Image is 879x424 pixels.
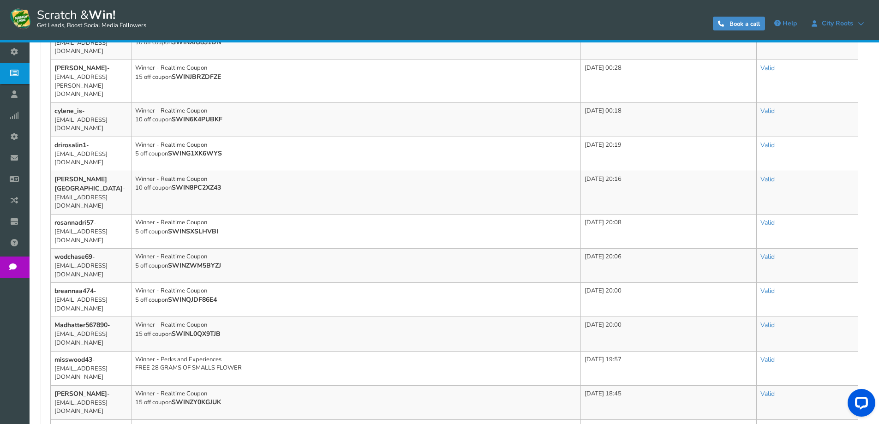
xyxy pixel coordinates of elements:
a: Valid [760,175,775,184]
td: - [EMAIL_ADDRESS][DOMAIN_NAME] [51,385,132,419]
a: Valid [760,252,775,261]
td: [DATE] 02:20 [581,25,757,60]
td: Winner - Realtime Coupon 10 off coupon [132,171,581,214]
b: SWIN6K4PUBKF [172,115,222,124]
a: Scratch &Win! Get Leads, Boost Social Media Followers [9,7,146,30]
td: Winner - Perks and Experiences FREE 28 GRAMS OF SMALLS FLOWER [132,351,581,385]
b: SWING1XK6WYS [168,149,222,158]
td: - [EMAIL_ADDRESS][DOMAIN_NAME] [51,283,132,317]
b: [PERSON_NAME] [54,64,107,72]
td: Winner - Realtime Coupon 15 off coupon [132,317,581,351]
td: Winner - Realtime Coupon 10 off coupon [132,102,581,137]
td: Winner - Realtime Coupon 15 off coupon [132,385,581,419]
a: Valid [760,64,775,72]
td: [DATE] 18:45 [581,385,757,419]
a: Valid [760,389,775,398]
td: - [EMAIL_ADDRESS][DOMAIN_NAME] [51,25,132,60]
a: Valid [760,141,775,149]
b: SWINZY0KGJUK [172,398,221,406]
td: - [EMAIL_ADDRESS][DOMAIN_NAME] [51,137,132,171]
b: misswood43 [54,355,92,364]
td: [DATE] 20:19 [581,137,757,171]
b: wodchase69 [54,252,92,261]
td: - [EMAIL_ADDRESS][DOMAIN_NAME] [51,215,132,249]
b: SWINQJDF86E4 [168,295,217,304]
td: Winner - Realtime Coupon 15 off coupon [132,60,581,102]
b: rosannadri57 [54,218,94,227]
b: [PERSON_NAME] [54,389,107,398]
td: [DATE] 20:00 [581,317,757,351]
a: Valid [760,107,775,115]
img: Scratch and Win [9,7,32,30]
b: SWIN8PC2XZ43 [172,183,221,192]
strong: Win! [89,7,115,23]
small: Get Leads, Boost Social Media Followers [37,22,146,30]
td: [DATE] 20:08 [581,215,757,249]
b: Madhatter567890 [54,321,108,329]
td: [DATE] 00:18 [581,102,757,137]
a: Book a call [713,17,765,30]
b: SWINL0QX9TJB [172,329,221,338]
b: drirosalin1 [54,141,86,149]
b: SWINJBRZDFZE [172,72,221,81]
iframe: LiveChat chat widget [840,385,879,424]
td: - [EMAIL_ADDRESS][DOMAIN_NAME] [51,171,132,214]
a: Valid [760,218,775,227]
span: Book a call [730,20,760,28]
a: Valid [760,355,775,364]
td: [DATE] 20:16 [581,171,757,214]
td: [DATE] 19:57 [581,351,757,385]
a: Valid [760,321,775,329]
span: Scratch & [32,7,146,30]
td: Winner - Realtime Coupon 5 off coupon [132,283,581,317]
td: - [EMAIL_ADDRESS][DOMAIN_NAME] [51,317,132,351]
td: Winner - Realtime Coupon 5 off coupon [132,249,581,283]
b: SWINZWM5BYZJ [168,261,221,270]
td: [DATE] 20:06 [581,249,757,283]
span: City Roots [817,20,858,27]
b: SWINSXSLHVBI [168,227,218,236]
a: Help [770,16,801,31]
td: - [EMAIL_ADDRESS][DOMAIN_NAME] [51,249,132,283]
td: Winner - Realtime Coupon 5 off coupon [132,137,581,171]
b: [PERSON_NAME][GEOGRAPHIC_DATA] [54,175,123,193]
td: [DATE] 00:28 [581,60,757,102]
b: breannaa474 [54,287,94,295]
td: - [EMAIL_ADDRESS][DOMAIN_NAME] [51,102,132,137]
td: Winner - Realtime Coupon 5 off coupon [132,215,581,249]
td: [DATE] 20:00 [581,283,757,317]
a: Valid [760,287,775,295]
td: - [EMAIL_ADDRESS][DOMAIN_NAME] [51,351,132,385]
td: Winner - Realtime Coupon 10 off coupon [132,25,581,60]
b: cylene_is [54,107,82,115]
td: - [EMAIL_ADDRESS][PERSON_NAME][DOMAIN_NAME] [51,60,132,102]
span: Help [783,19,797,28]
